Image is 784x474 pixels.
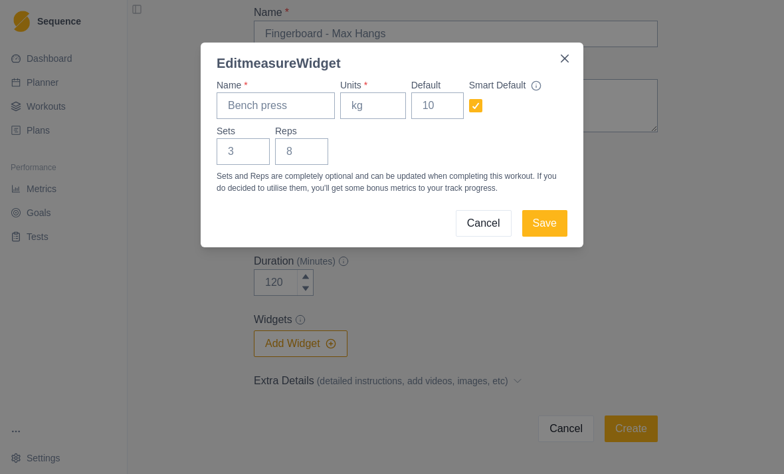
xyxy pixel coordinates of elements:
[554,48,575,69] button: Close
[217,170,567,194] p: Sets and Reps are completely optional and can be updated when completing this workout. If you do ...
[201,43,583,73] header: Edit measure Widget
[217,124,262,138] label: Sets
[217,138,270,165] input: 3
[411,92,464,119] input: 10
[275,124,320,138] label: Reps
[217,92,335,119] input: Bench press
[456,210,512,237] button: Cancel
[340,78,398,92] label: Units
[275,138,328,165] input: 8
[340,92,406,119] input: kg
[217,78,327,92] label: Name
[522,210,567,237] button: Save
[469,78,559,92] div: Smart Default
[411,78,456,92] label: Default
